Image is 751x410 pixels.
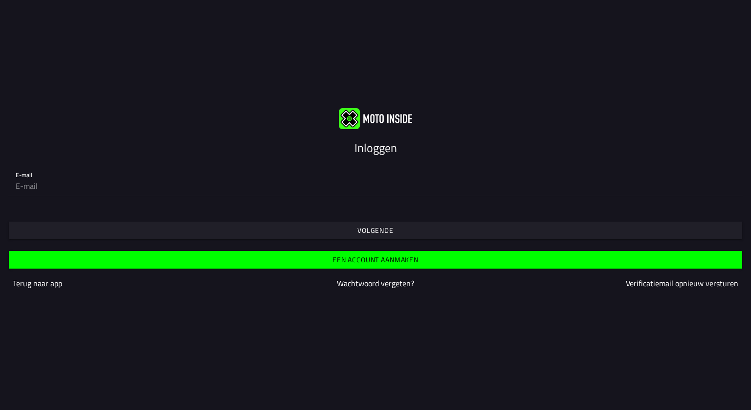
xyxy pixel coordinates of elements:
[626,277,738,289] a: Verificatiemail opnieuw versturen
[9,251,742,269] ion-button: Een account aanmaken
[13,277,62,289] a: Terug naar app
[337,277,414,289] a: Wachtwoord vergeten?
[16,176,735,196] input: E-mail
[354,139,397,157] ion-text: Inloggen
[357,227,394,234] ion-text: Volgende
